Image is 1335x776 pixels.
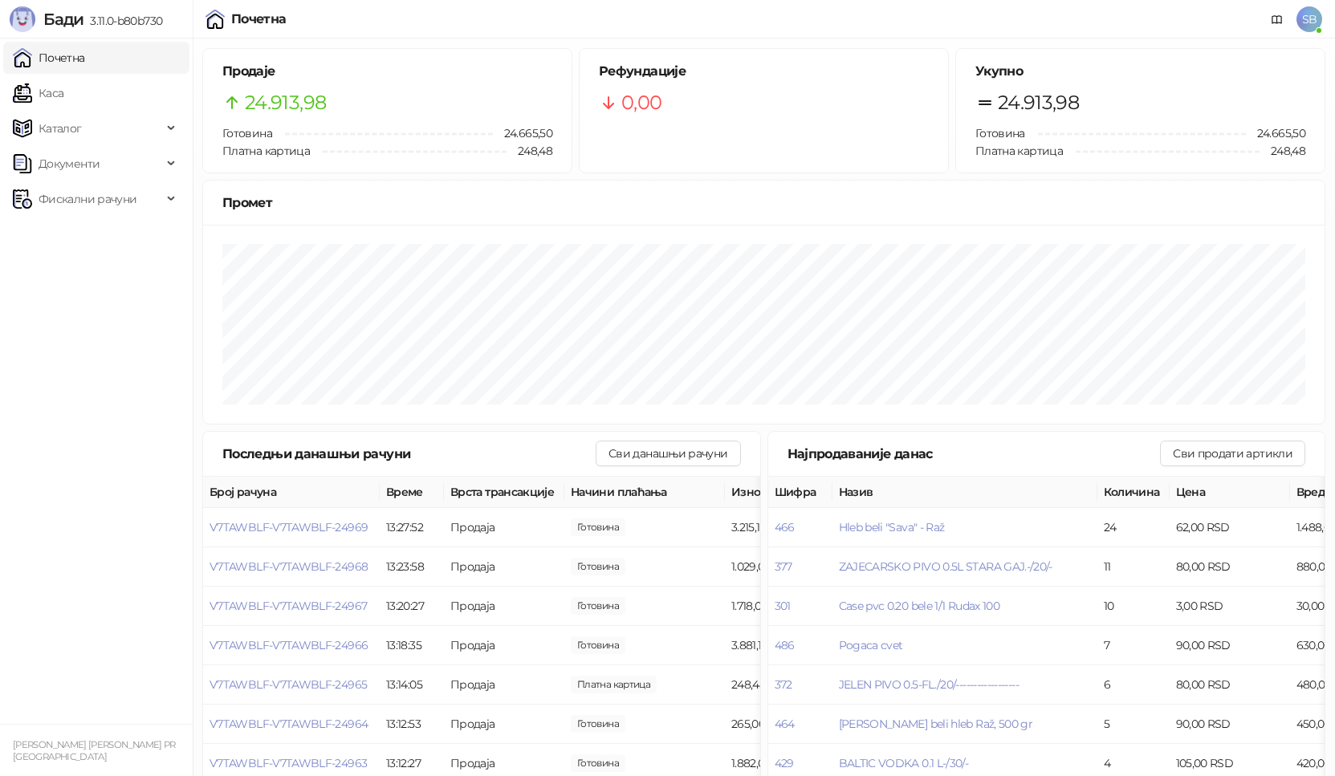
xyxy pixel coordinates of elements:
[839,638,903,652] button: Pogaca cvet
[380,705,444,744] td: 13:12:53
[210,559,368,574] button: V7TAWBLF-V7TAWBLF-24968
[245,87,326,118] span: 24.913,98
[444,587,564,626] td: Продаја
[203,477,380,508] th: Број рачуна
[10,6,35,32] img: Logo
[768,477,832,508] th: Шифра
[493,124,552,142] span: 24.665,50
[775,638,795,652] button: 486
[621,87,661,118] span: 0,00
[839,717,1033,731] button: [PERSON_NAME] beli hleb Raž, 500 gr
[13,739,176,762] small: [PERSON_NAME] [PERSON_NAME] PR [GEOGRAPHIC_DATA]
[39,148,100,180] span: Документи
[725,477,845,508] th: Износ
[725,587,845,626] td: 1.718,00 RSD
[222,126,272,140] span: Готовина
[1097,626,1170,665] td: 7
[1170,477,1290,508] th: Цена
[1296,6,1322,32] span: SB
[1246,124,1305,142] span: 24.665,50
[380,587,444,626] td: 13:20:27
[1097,508,1170,547] td: 24
[210,520,368,534] button: V7TAWBLF-V7TAWBLF-24969
[571,597,625,615] span: 1.718,00
[210,717,368,731] button: V7TAWBLF-V7TAWBLF-24964
[832,477,1097,508] th: Назив
[83,14,162,28] span: 3.11.0-b80b730
[839,559,1052,574] button: ZAJECARSKO PIVO 0.5L STARA GAJ.-/20/-
[599,62,929,81] h5: Рефундације
[1170,705,1290,744] td: 90,00 RSD
[571,636,625,654] span: 3.881,15
[380,508,444,547] td: 13:27:52
[380,547,444,587] td: 13:23:58
[380,626,444,665] td: 13:18:35
[210,638,368,652] span: V7TAWBLF-V7TAWBLF-24966
[43,10,83,29] span: Бади
[444,508,564,547] td: Продаја
[571,558,625,575] span: 1.029,00
[725,705,845,744] td: 265,00 RSD
[1170,626,1290,665] td: 90,00 RSD
[998,87,1079,118] span: 24.913,98
[444,665,564,705] td: Продаја
[1160,441,1305,466] button: Сви продати артикли
[775,599,791,613] button: 301
[1097,477,1170,508] th: Количина
[507,142,552,160] span: 248,48
[775,677,792,692] button: 372
[380,665,444,705] td: 13:14:05
[839,599,1000,613] button: Case pvc 0.20 bele 1/1 Rudax 100
[775,559,792,574] button: 377
[222,193,1305,213] div: Промет
[839,677,1019,692] button: JELEN PIVO 0.5-FL./20/------------------
[571,715,625,733] span: 265,00
[1097,547,1170,587] td: 11
[1170,665,1290,705] td: 80,00 RSD
[13,42,85,74] a: Почетна
[210,677,367,692] button: V7TAWBLF-V7TAWBLF-24965
[571,518,625,536] span: 3.215,15
[725,508,845,547] td: 3.215,15 RSD
[725,547,845,587] td: 1.029,00 RSD
[1097,587,1170,626] td: 10
[1170,508,1290,547] td: 62,00 RSD
[231,13,287,26] div: Почетна
[975,144,1063,158] span: Платна картица
[210,599,367,613] span: V7TAWBLF-V7TAWBLF-24967
[13,77,63,109] a: Каса
[39,183,136,215] span: Фискални рачуни
[725,665,845,705] td: 248,48 RSD
[39,112,82,144] span: Каталог
[1260,142,1305,160] span: 248,48
[775,520,795,534] button: 466
[775,756,794,770] button: 429
[571,754,625,772] span: 1.882,00
[210,756,367,770] button: V7TAWBLF-V7TAWBLF-24963
[571,676,657,693] span: 248,48
[444,705,564,744] td: Продаја
[1264,6,1290,32] a: Документација
[222,144,310,158] span: Платна картица
[222,444,596,464] div: Последњи данашњи рачуни
[839,520,945,534] button: Hleb beli "Sava" - Raž
[596,441,740,466] button: Сви данашњи рачуни
[725,626,845,665] td: 3.881,15 RSD
[444,547,564,587] td: Продаја
[839,756,969,770] button: BALTIC VODKA 0.1 L-/30/-
[1097,705,1170,744] td: 5
[775,717,795,731] button: 464
[444,626,564,665] td: Продаја
[444,477,564,508] th: Врста трансакције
